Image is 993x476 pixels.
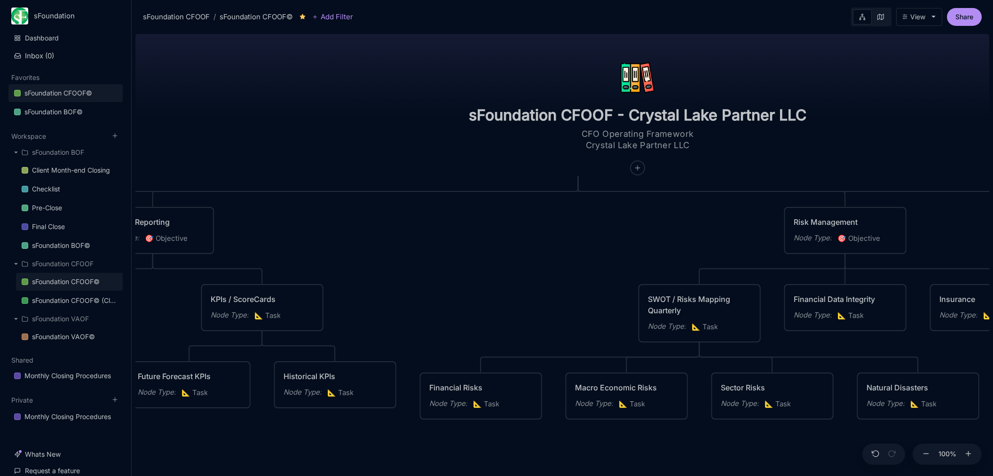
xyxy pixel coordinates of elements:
[16,218,123,236] a: Final Close
[692,322,702,331] i: 📐
[32,295,117,306] div: sFoundation CFOOF© (Clone)
[138,387,176,398] div: Node Type :
[8,445,123,463] a: Whats New
[24,411,111,422] div: Monthly Closing Procedures
[910,398,937,410] span: Task
[16,273,123,291] div: sFoundation CFOOF©
[16,161,123,180] div: Client Month-end Closing
[867,398,905,409] div: Node Type :
[910,399,921,408] i: 📐
[896,8,942,26] button: View
[16,273,123,291] a: sFoundation CFOOF©
[24,87,92,99] div: sFoundation CFOOF©
[284,371,387,382] div: Historical KPIs
[11,356,33,364] button: Shared
[619,398,645,410] span: Task
[16,328,123,346] div: sFoundation VAOF©
[211,309,249,321] div: Node Type :
[8,405,123,429] div: Private
[544,128,732,151] textarea: CFO Operating Framework Crystal Lake Partner LLC
[764,398,791,410] span: Task
[648,321,686,332] div: Node Type :
[318,11,353,23] span: Add Filter
[711,372,834,420] div: Sector RisksNode Type:📐Task
[8,141,123,349] div: Workspace
[16,328,123,346] a: sFoundation VAOF©
[8,81,123,125] div: Favorites
[939,309,977,321] div: Node Type :
[721,382,824,393] div: Sector Risks
[34,12,105,20] div: sFoundation
[16,237,123,254] a: sFoundation BOF©
[32,147,84,158] div: sFoundation BOF
[575,382,678,393] div: Macro Economic Risks
[8,144,123,161] div: sFoundation BOF
[11,8,120,24] button: sFoundation
[8,367,123,385] div: Monthly Closing Procedures
[837,233,880,244] span: Objective
[32,313,89,325] div: sFoundation VAOF
[101,216,205,228] div: Financial Reporting
[784,284,907,332] div: Financial Data IntegrityNode Type:📐Task
[91,206,214,254] div: Financial ReportingNode Type:🎯Objective
[254,310,281,321] span: Task
[8,408,123,426] div: Monthly Closing Procedures
[16,180,123,198] a: Checklist
[692,321,718,333] span: Task
[8,255,123,272] div: sFoundation CFOOF
[181,388,192,397] i: 📐
[936,444,959,465] button: 100%
[473,399,484,408] i: 📐
[764,399,775,408] i: 📐
[16,292,123,309] a: sFoundation CFOOF© (Clone)
[784,206,907,254] div: Risk ManagementNode Type:🎯Objective
[32,221,65,232] div: Final Close
[16,237,123,255] div: sFoundation BOF©
[794,294,897,305] div: Financial Data Integrity
[32,165,110,176] div: Client Month-end Closing
[32,202,62,214] div: Pre-Close
[648,294,751,316] div: SWOT / Risks Mapping Quarterly
[274,361,397,409] div: Historical KPIsNode Type:📐Task
[327,387,354,398] span: Task
[8,364,123,389] div: Shared
[312,11,353,23] button: Add Filter
[837,310,864,321] span: Task
[794,216,897,228] div: Risk Management
[32,183,60,195] div: Checklist
[213,11,216,23] div: /
[284,387,322,398] div: Node Type :
[32,276,100,287] div: sFoundation CFOOF©
[16,161,123,179] a: Client Month-end Closing
[794,309,832,321] div: Node Type :
[181,387,208,398] span: Task
[145,233,188,244] span: Objective
[8,310,123,327] div: sFoundation VAOF
[32,240,90,251] div: sFoundation BOF©
[419,372,543,420] div: Financial RisksNode Type:📐Task
[857,372,980,420] div: Natural DisastersNode Type:📐Task
[867,382,970,393] div: Natural Disasters
[8,103,123,121] a: sFoundation BOF©
[8,408,123,426] a: Monthly Closing Procedures
[11,73,39,81] button: Favorites
[837,311,848,320] i: 📐
[254,311,265,320] i: 📐
[220,11,293,23] div: sFoundation CFOOF©
[16,199,123,217] a: Pre-Close
[327,388,338,397] i: 📐
[8,29,123,47] a: Dashboard
[201,284,324,332] div: KPIs / ScoreCardsNode Type:📐Task
[8,84,123,103] div: sFoundation CFOOF©
[429,398,467,409] div: Node Type :
[211,294,314,305] div: KPIs / ScoreCards
[575,398,613,409] div: Node Type :
[8,367,123,385] a: Monthly Closing Procedures
[32,331,95,342] div: sFoundation VAOF©
[11,132,46,140] button: Workspace
[8,48,123,64] button: Inbox (0)
[145,234,156,243] i: 🎯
